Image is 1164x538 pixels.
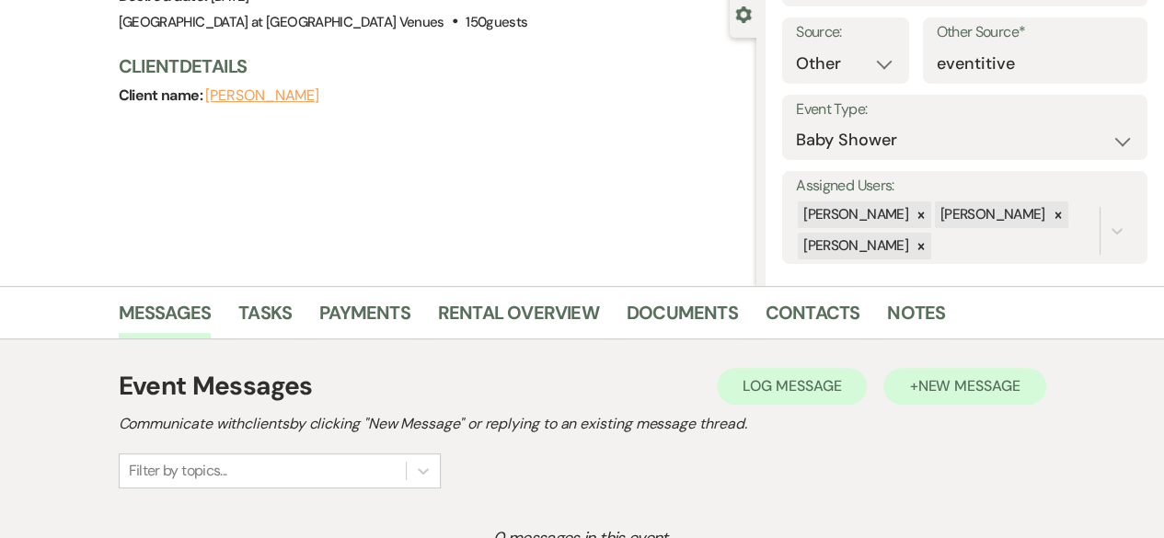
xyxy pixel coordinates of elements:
[883,368,1045,405] button: +New Message
[119,86,206,105] span: Client name:
[937,19,1135,46] label: Other Source*
[438,298,599,338] a: Rental Overview
[735,5,752,22] button: Close lead details
[796,173,1134,200] label: Assigned Users:
[129,460,227,482] div: Filter by topics...
[887,298,945,338] a: Notes
[743,376,841,395] span: Log Message
[319,298,410,338] a: Payments
[798,201,911,228] div: [PERSON_NAME]
[466,13,527,31] span: 150 guests
[917,376,1020,395] span: New Message
[766,298,860,338] a: Contacts
[798,233,911,259] div: [PERSON_NAME]
[796,97,1134,123] label: Event Type:
[119,53,739,79] h3: Client Details
[119,367,313,406] h1: Event Messages
[796,19,894,46] label: Source:
[119,298,212,338] a: Messages
[119,413,1046,435] h2: Communicate with clients by clicking "New Message" or replying to an existing message thread.
[119,13,444,31] span: [GEOGRAPHIC_DATA] at [GEOGRAPHIC_DATA] Venues
[238,298,292,338] a: Tasks
[717,368,867,405] button: Log Message
[627,298,738,338] a: Documents
[935,201,1048,228] div: [PERSON_NAME]
[205,88,319,103] button: [PERSON_NAME]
